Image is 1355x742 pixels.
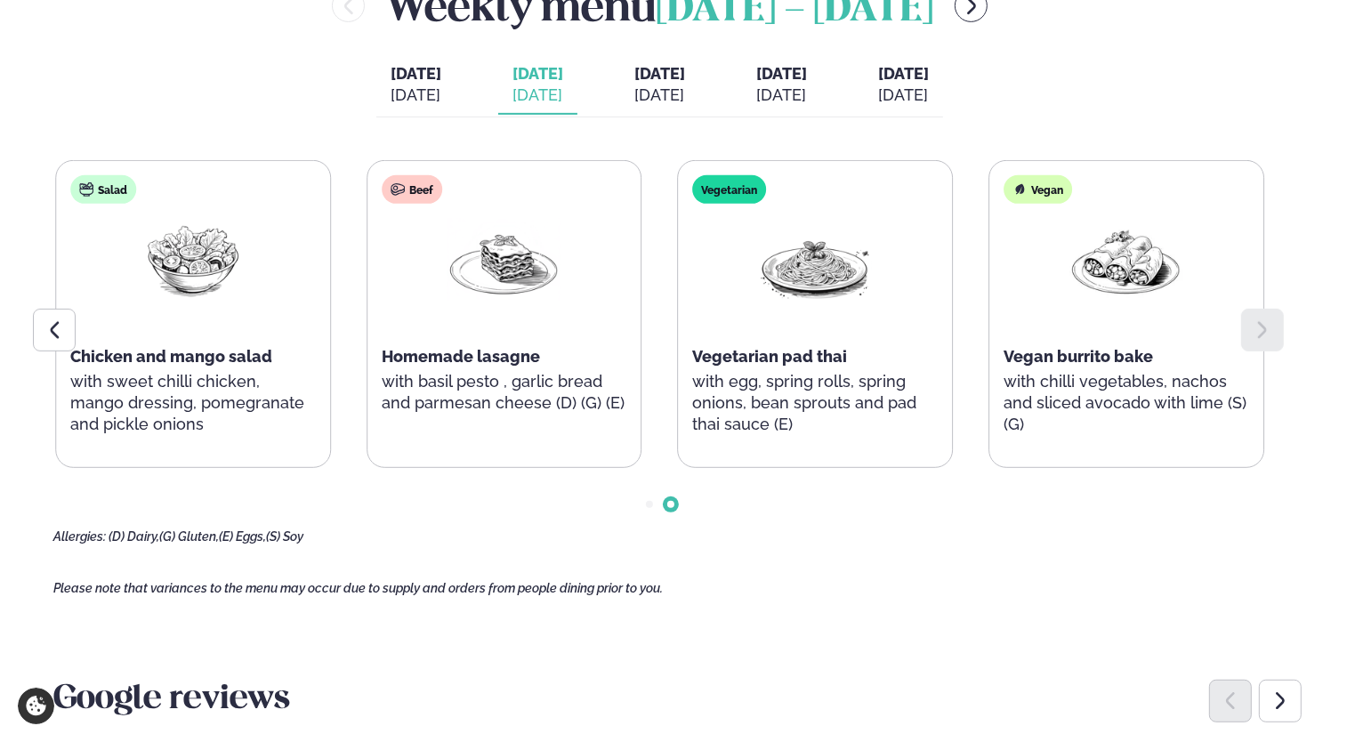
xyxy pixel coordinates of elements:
[742,56,821,115] button: [DATE] [DATE]
[382,371,627,414] p: with basil pesto , garlic bread and parmesan cheese (D) (G) (E)
[693,371,939,435] p: with egg, spring rolls, spring onions, bean sprouts and pad thai sauce (E)
[70,175,136,204] div: Salad
[646,501,653,508] span: Go to slide 1
[376,56,456,115] button: [DATE] [DATE]
[159,529,219,544] span: (G) Gluten,
[18,688,54,724] a: Cookie settings
[758,218,872,301] img: Spagetti.png
[1004,347,1153,366] span: Vegan burrito bake
[382,347,540,366] span: Homemade lasagne
[693,175,767,204] div: Vegetarian
[756,64,807,83] span: [DATE]
[634,85,685,106] div: [DATE]
[634,64,685,83] span: [DATE]
[53,529,106,544] span: Allergies:
[1012,182,1027,197] img: Vegan.svg
[620,56,699,115] button: [DATE] [DATE]
[266,529,303,544] span: (S) Soy
[136,218,250,300] img: Salad.png
[391,85,441,106] div: [DATE]
[512,85,563,106] div: [DATE]
[878,64,929,83] span: [DATE]
[1069,218,1183,302] img: Enchilada.png
[382,175,442,204] div: Beef
[693,347,848,366] span: Vegetarian pad thai
[756,85,807,106] div: [DATE]
[1209,680,1252,722] div: Previous slide
[70,371,316,435] p: with sweet chilli chicken, mango dressing, pomegranate and pickle onions
[70,347,272,366] span: Chicken and mango salad
[391,64,441,83] span: [DATE]
[512,63,563,85] span: [DATE]
[667,501,674,508] span: Go to slide 2
[1004,371,1249,435] p: with chilli vegetables, nachos and sliced avocado with lime (S) (G)
[1259,680,1302,722] div: Next slide
[448,218,561,301] img: Lasagna.png
[53,679,1302,722] h3: Google reviews
[1004,175,1072,204] div: Vegan
[219,529,266,544] span: (E) Eggs,
[109,529,159,544] span: (D) Dairy,
[53,581,663,595] span: Please note that variances to the menu may occur due to supply and orders from people dining prio...
[391,182,405,197] img: beef.svg
[878,85,929,106] div: [DATE]
[498,56,577,115] button: [DATE] [DATE]
[79,182,93,197] img: salad.svg
[864,56,943,115] button: [DATE] [DATE]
